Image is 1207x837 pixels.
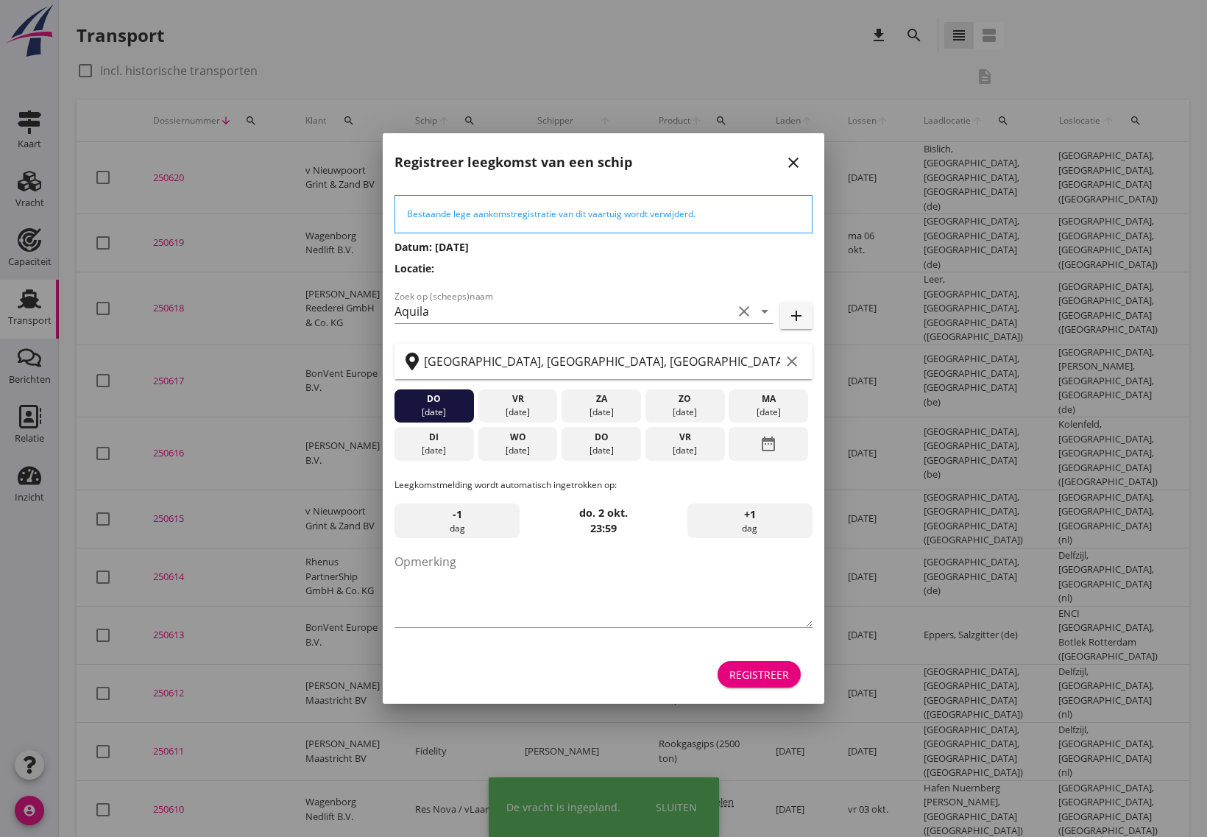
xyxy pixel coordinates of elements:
[756,303,774,320] i: arrow_drop_down
[649,392,721,406] div: zo
[783,353,801,370] i: clear
[785,154,802,172] i: close
[398,392,470,406] div: do
[565,406,637,419] div: [DATE]
[424,350,780,373] input: Zoek op terminal of plaats
[407,208,800,221] div: Bestaande lege aankomstregistratie van dit vaartuig wordt verwijderd.
[687,504,813,539] div: dag
[735,303,753,320] i: clear
[565,431,637,444] div: do
[732,392,804,406] div: ma
[565,392,637,406] div: za
[787,307,805,325] i: add
[394,239,813,255] h3: Datum: [DATE]
[398,406,470,419] div: [DATE]
[760,431,777,457] i: date_range
[394,504,520,539] div: dag
[732,406,804,419] div: [DATE]
[718,661,801,688] button: Registreer
[481,406,553,419] div: [DATE]
[394,550,813,627] textarea: Opmerking
[481,431,553,444] div: wo
[394,300,732,323] input: Zoek op (scheeps)naam
[481,392,553,406] div: vr
[649,444,721,457] div: [DATE]
[398,431,470,444] div: di
[394,478,813,492] p: Leegkomstmelding wordt automatisch ingetrokken op:
[394,152,632,172] h2: Registreer leegkomst van een schip
[590,521,617,535] strong: 23:59
[579,506,628,520] strong: do. 2 okt.
[394,261,813,276] h3: Locatie:
[729,667,789,682] div: Registreer
[398,444,470,457] div: [DATE]
[649,431,721,444] div: vr
[565,444,637,457] div: [DATE]
[481,444,553,457] div: [DATE]
[649,406,721,419] div: [DATE]
[744,506,756,523] span: +1
[453,506,462,523] span: -1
